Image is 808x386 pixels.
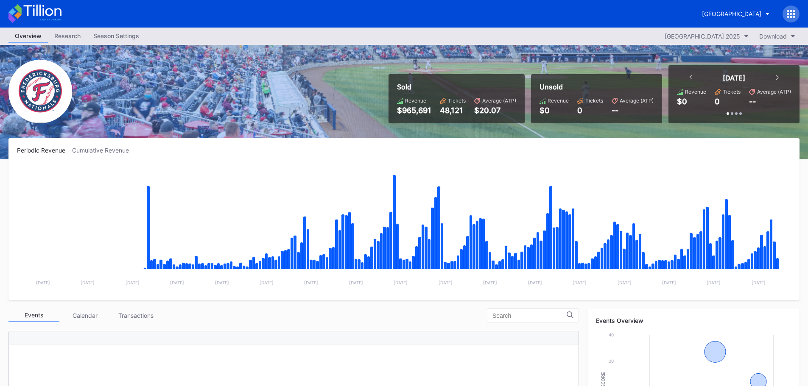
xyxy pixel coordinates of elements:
div: Revenue [685,89,706,95]
div: Calendar [59,309,110,322]
div: $20.07 [474,106,516,115]
text: 40 [609,332,614,337]
text: [DATE] [36,280,50,285]
div: [GEOGRAPHIC_DATA] [702,10,761,17]
text: [DATE] [439,280,453,285]
text: [DATE] [573,280,587,285]
text: [DATE] [349,280,363,285]
div: Cumulative Revenue [72,147,136,154]
text: [DATE] [752,280,766,285]
text: [DATE] [170,280,184,285]
div: Events Overview [596,317,791,324]
div: -- [612,106,654,115]
text: [DATE] [483,280,497,285]
text: [DATE] [707,280,721,285]
div: $0 [540,106,569,115]
input: Search [492,312,567,319]
text: [DATE] [215,280,229,285]
text: [DATE] [81,280,95,285]
div: Tickets [448,97,466,104]
div: 0 [715,97,720,106]
div: $0 [677,97,687,106]
div: 0 [577,106,603,115]
div: Transactions [110,309,161,322]
div: [DATE] [723,74,745,82]
div: 48,121 [440,106,466,115]
text: [DATE] [304,280,318,285]
div: Revenue [548,97,569,104]
text: [DATE] [528,280,542,285]
button: Download [755,31,800,42]
div: Average (ATP) [482,97,516,104]
div: Research [48,30,87,42]
div: Events [8,309,59,322]
div: Download [759,33,787,40]
div: Average (ATP) [620,97,654,104]
div: Tickets [723,89,741,95]
text: [DATE] [260,280,274,285]
button: [GEOGRAPHIC_DATA] 2025 [660,31,753,42]
div: -- [749,97,756,106]
text: [DATE] [394,280,408,285]
a: Research [48,30,87,43]
text: [DATE] [126,280,140,285]
div: $965,691 [397,106,431,115]
div: Sold [397,83,516,91]
div: Season Settings [87,30,145,42]
text: [DATE] [662,280,676,285]
text: 30 [609,358,614,364]
div: Periodic Revenue [17,147,72,154]
text: [DATE] [618,280,632,285]
div: Tickets [585,97,603,104]
a: Overview [8,30,48,43]
button: [GEOGRAPHIC_DATA] [696,6,776,22]
img: Fredericksburg_Nationals_Primary.png [8,60,72,123]
svg: Chart title [17,164,791,292]
div: Revenue [405,97,426,104]
div: Average (ATP) [757,89,791,95]
div: Unsold [540,83,654,91]
div: [GEOGRAPHIC_DATA] 2025 [665,33,740,40]
a: Season Settings [87,30,145,43]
